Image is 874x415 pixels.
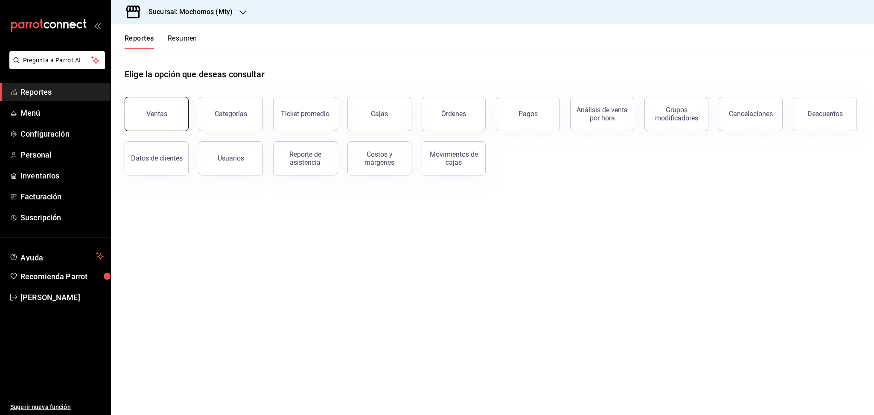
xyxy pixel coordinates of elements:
span: Recomienda Parrot [20,271,104,282]
div: Descuentos [807,110,843,118]
span: Ayuda [20,251,93,261]
div: Pagos [519,110,538,118]
button: Datos de clientes [125,141,189,175]
button: Reportes [125,34,154,49]
a: Cajas [347,97,411,131]
span: Suscripción [20,212,104,223]
h3: Sucursal: Mochomos (Mty) [142,7,233,17]
div: Ventas [146,110,167,118]
span: Pregunta a Parrot AI [23,56,92,65]
button: Categorías [199,97,263,131]
div: Categorías [215,110,247,118]
span: Sugerir nueva función [10,403,104,412]
div: Ticket promedio [281,110,329,118]
div: navigation tabs [125,34,197,49]
button: Costos y márgenes [347,141,411,175]
button: Ticket promedio [273,97,337,131]
div: Movimientos de cajas [427,150,480,167]
button: Análisis de venta por hora [570,97,634,131]
button: Reporte de asistencia [273,141,337,175]
span: Facturación [20,191,104,202]
a: Pregunta a Parrot AI [6,62,105,71]
button: Cancelaciones [719,97,783,131]
h1: Elige la opción que deseas consultar [125,68,265,81]
button: Usuarios [199,141,263,175]
button: Resumen [168,34,197,49]
div: Cajas [371,109,388,119]
span: Inventarios [20,170,104,181]
div: Datos de clientes [131,154,183,162]
button: Órdenes [422,97,486,131]
span: Personal [20,149,104,161]
div: Reporte de asistencia [279,150,332,167]
div: Grupos modificadores [650,106,703,122]
span: Configuración [20,128,104,140]
span: [PERSON_NAME] [20,292,104,303]
button: Descuentos [793,97,857,131]
div: Análisis de venta por hora [576,106,629,122]
span: Menú [20,107,104,119]
button: Movimientos de cajas [422,141,486,175]
button: open_drawer_menu [94,22,101,29]
span: Reportes [20,86,104,98]
button: Pagos [496,97,560,131]
div: Órdenes [441,110,466,118]
div: Usuarios [218,154,244,162]
button: Ventas [125,97,189,131]
div: Costos y márgenes [353,150,406,167]
button: Grupos modificadores [644,97,708,131]
div: Cancelaciones [729,110,773,118]
button: Pregunta a Parrot AI [9,51,105,69]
